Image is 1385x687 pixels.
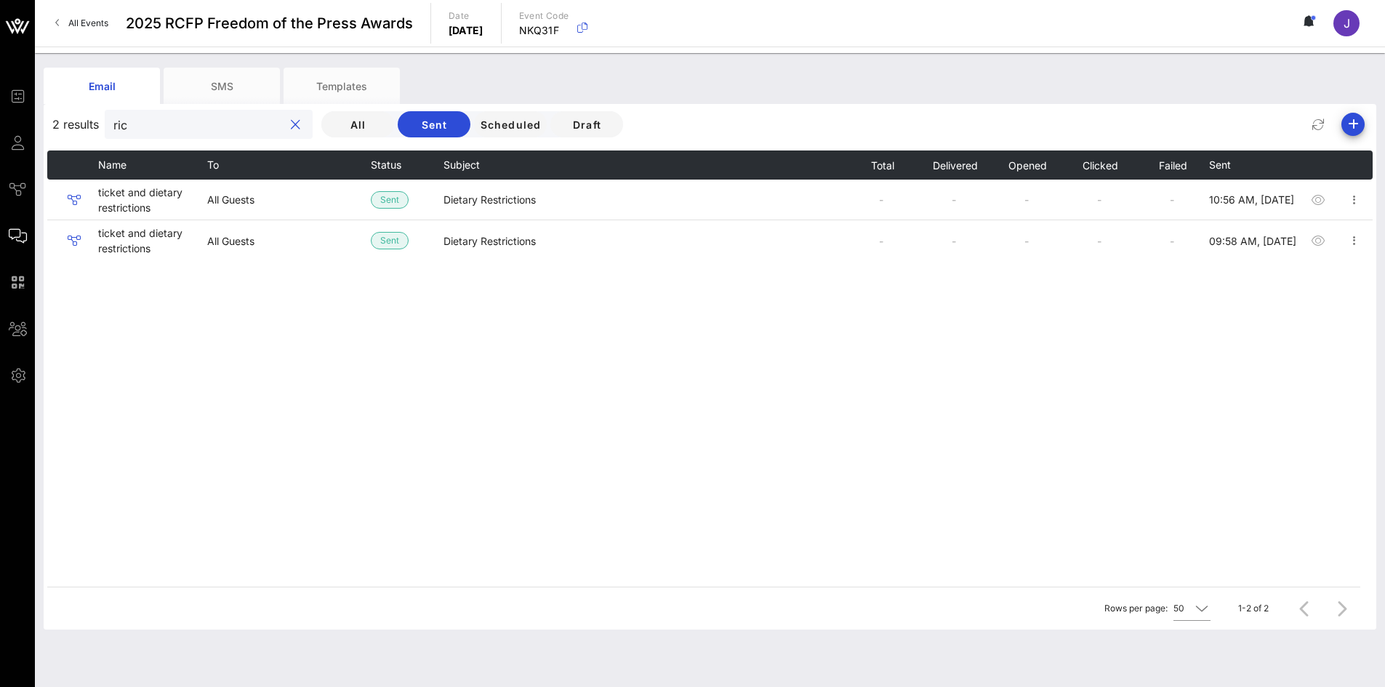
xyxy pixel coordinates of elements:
[1209,158,1231,171] span: Sent
[443,150,846,180] th: Subject
[550,111,623,137] button: Draft
[1344,16,1350,31] span: J
[1082,150,1118,180] button: Clicked
[870,159,894,172] span: Total
[380,233,399,249] span: Sent
[371,158,401,171] span: Status
[1082,159,1118,172] span: Clicked
[52,116,99,133] span: 2 results
[409,118,459,131] span: Sent
[479,118,541,131] span: Scheduled
[1104,587,1211,630] div: Rows per page:
[474,111,547,137] button: Scheduled
[380,192,399,208] span: Sent
[1238,602,1269,615] div: 1-2 of 2
[284,68,400,104] div: Templates
[449,23,483,38] p: [DATE]
[931,159,977,172] span: Delivered
[991,150,1064,180] th: Opened
[126,12,413,34] span: 2025 RCFP Freedom of the Press Awards
[98,150,207,180] th: Name
[1158,150,1187,180] button: Failed
[207,158,219,171] span: To
[443,158,480,171] span: Subject
[918,150,991,180] th: Delivered
[98,227,182,254] span: ticket and dietary restrictions
[68,17,108,28] span: All Events
[333,118,382,131] span: All
[98,158,127,171] span: Name
[931,150,977,180] button: Delivered
[164,68,280,104] div: SMS
[207,235,254,247] span: All Guests
[207,193,254,206] span: All Guests
[1136,150,1209,180] th: Failed
[562,118,611,131] span: Draft
[1209,235,1296,247] span: 09:58 AM, [DATE]
[1173,597,1211,620] div: 50Rows per page:
[519,9,569,23] p: Event Code
[207,150,371,180] th: To
[371,150,443,180] th: Status
[449,9,483,23] p: Date
[44,68,160,104] div: Email
[1008,159,1047,172] span: Opened
[1064,150,1136,180] th: Clicked
[291,118,300,132] button: clear icon
[321,111,394,137] button: All
[846,150,918,180] th: Total
[1173,602,1184,615] div: 50
[1333,10,1360,36] div: J
[443,220,846,261] td: Dietary Restrictions
[870,150,894,180] button: Total
[1158,159,1187,172] span: Failed
[443,180,846,220] td: Dietary Restrictions
[1008,150,1047,180] button: Opened
[1209,193,1294,206] span: 10:56 AM, [DATE]
[98,186,182,214] span: ticket and dietary restrictions
[47,12,117,35] a: All Events
[1209,150,1300,180] th: Sent
[398,111,470,137] button: Sent
[519,23,569,38] p: NKQ31F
